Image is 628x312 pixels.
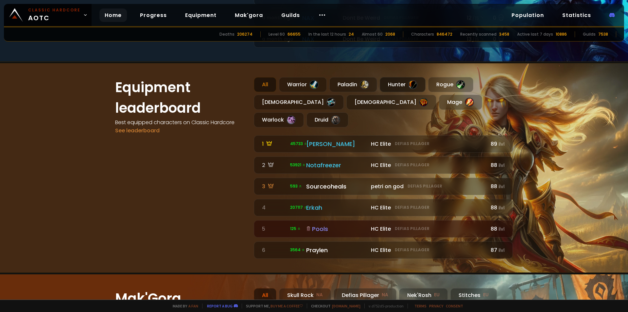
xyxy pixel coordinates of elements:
div: Warrior [279,77,327,92]
div: 206274 [237,31,253,37]
div: 3458 [499,31,509,37]
a: Guilds [276,8,305,22]
a: [DOMAIN_NAME] [332,304,360,308]
div: Nek'Rosh [399,288,448,302]
div: Recently scanned [460,31,497,37]
small: ilvl [498,141,505,147]
small: EU [483,292,489,298]
small: Defias Pillager [395,162,429,168]
div: Pools [306,224,367,233]
div: 1 [262,140,286,148]
div: Hunter [380,77,426,92]
a: Terms [414,304,427,308]
a: Home [99,8,127,22]
a: Consent [446,304,463,308]
span: 53921 [290,162,306,168]
small: Defias Pillager [395,226,429,232]
div: 88 [488,204,505,212]
a: Buy me a coffee [270,304,303,308]
small: ilvl [498,226,505,232]
a: Classic HardcoreAOTC [4,4,92,26]
div: [DEMOGRAPHIC_DATA] [254,95,344,110]
div: Notafreezer [306,161,367,170]
div: Deaths [219,31,235,37]
small: Defias Pillager [395,205,429,210]
div: Skull Rock [279,288,331,302]
span: v. d752d5 - production [364,304,404,308]
div: petri on god [371,182,484,190]
div: 3 [262,182,286,190]
a: Progress [135,8,172,22]
div: Active last 7 days [517,31,553,37]
div: All [254,288,276,302]
small: ilvl [498,162,505,169]
a: Equipment [180,8,222,22]
div: Mage [439,95,482,110]
span: Checkout [307,304,360,308]
div: Defias Pillager [334,288,396,302]
span: 3564 [290,247,305,253]
small: ilvl [498,247,505,254]
h4: Best equipped characters on Classic Hardcore [115,118,246,126]
div: Druid [306,112,348,127]
div: Almost 60 [362,31,383,37]
div: In the last 12 hours [308,31,346,37]
div: 5 [262,225,286,233]
span: Made by [169,304,198,308]
a: 4 207117 Erkah HC EliteDefias Pillager88ilvl [254,199,513,216]
a: Population [506,8,549,22]
a: 5 125 Pools HC EliteDefias Pillager88ilvl [254,220,513,238]
a: a fan [188,304,198,308]
div: HC Elite [371,204,484,212]
div: 10886 [556,31,567,37]
small: ilvl [498,205,505,211]
a: 3 593 Sourceoheals petri on godDefias Pillager88ilvl [254,178,513,195]
div: Level 60 [269,31,285,37]
div: 66655 [288,31,301,37]
span: Support me, [242,304,303,308]
div: Warlock [254,112,304,127]
div: All [254,77,276,92]
span: 45733 [290,141,307,147]
div: [DEMOGRAPHIC_DATA] [346,95,436,110]
span: AOTC [28,7,80,23]
div: Paladin [329,77,377,92]
small: ilvl [498,184,505,190]
div: 88 [488,182,505,190]
div: Sourceoheals [306,182,367,191]
small: Defias Pillager [395,141,429,147]
div: 87 [488,246,505,254]
a: See leaderboard [115,127,160,134]
div: 88 [488,225,505,233]
div: 89 [488,140,505,148]
div: 24 [349,31,354,37]
small: EU [434,292,440,298]
div: HC Elite [371,161,484,169]
div: Characters [411,31,434,37]
div: 7538 [598,31,608,37]
a: 1 45733 [PERSON_NAME] HC EliteDefias Pillager89ilvl [254,135,513,153]
small: NA [382,292,388,298]
a: 6 3564 Praylen HC EliteDefias Pillager87ilvl [254,241,513,259]
div: Guilds [583,31,596,37]
small: Classic Hardcore [28,7,80,13]
div: Stitches [450,288,497,302]
div: 88 [488,161,505,169]
h1: Equipment leaderboard [115,77,246,118]
a: Mak'gora [230,8,268,22]
div: Rogue [428,77,473,92]
div: HC Elite [371,140,484,148]
div: Erkah [306,203,367,212]
a: 2 53921 Notafreezer HC EliteDefias Pillager88ilvl [254,156,513,174]
div: 4 [262,204,286,212]
div: 6 [262,246,286,254]
small: Defias Pillager [395,247,429,253]
div: 2 [262,161,286,169]
div: Praylen [306,246,367,255]
small: NA [316,292,323,298]
span: 125 [290,226,301,232]
div: 846472 [437,31,452,37]
div: 2068 [385,31,395,37]
a: Report a bug [207,304,233,308]
span: 593 [290,183,302,189]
